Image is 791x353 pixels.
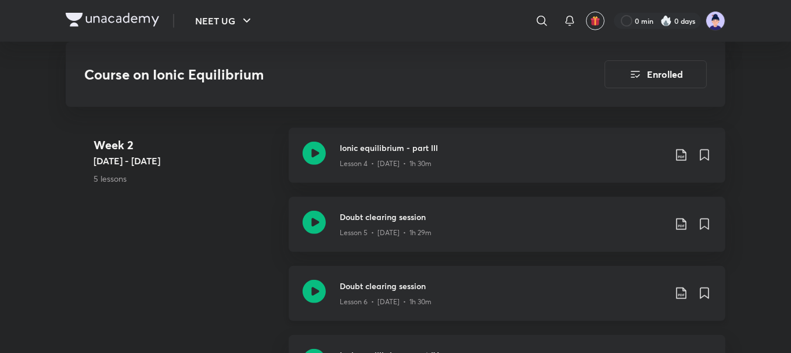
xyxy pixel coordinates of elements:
[94,154,279,168] h5: [DATE] - [DATE]
[340,211,665,223] h3: Doubt clearing session
[94,172,279,185] p: 5 lessons
[605,60,707,88] button: Enrolled
[340,280,665,292] h3: Doubt clearing session
[289,197,725,266] a: Doubt clearing sessionLesson 5 • [DATE] • 1h 29m
[340,228,432,238] p: Lesson 5 • [DATE] • 1h 29m
[340,159,432,169] p: Lesson 4 • [DATE] • 1h 30m
[188,9,261,33] button: NEET UG
[706,11,725,31] img: Sneha
[289,266,725,335] a: Doubt clearing sessionLesson 6 • [DATE] • 1h 30m
[66,13,159,27] img: Company Logo
[340,297,432,307] p: Lesson 6 • [DATE] • 1h 30m
[84,66,539,83] h3: Course on Ionic Equilibrium
[66,13,159,30] a: Company Logo
[586,12,605,30] button: avatar
[289,128,725,197] a: Ionic equilibrium - part IIILesson 4 • [DATE] • 1h 30m
[660,15,672,27] img: streak
[94,136,279,154] h4: Week 2
[590,16,601,26] img: avatar
[340,142,665,154] h3: Ionic equilibrium - part III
